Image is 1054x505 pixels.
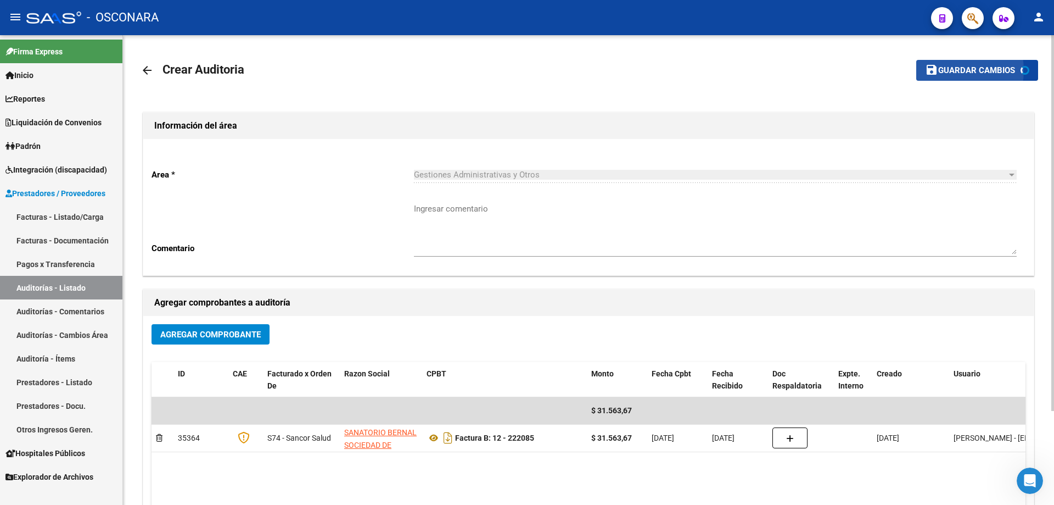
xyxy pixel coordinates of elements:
mat-icon: arrow_back [141,64,154,77]
iframe: Intercom live chat [1017,468,1043,494]
span: Facturado x Orden De [267,369,332,391]
strong: Factura B: 12 - 222085 [455,434,534,442]
span: [DATE] [712,434,735,442]
datatable-header-cell: Monto [587,362,647,398]
datatable-header-cell: ID [173,362,228,398]
button: Guardar cambios [916,60,1038,80]
datatable-header-cell: Doc Respaldatoria [768,362,834,398]
span: Guardar cambios [938,66,1015,76]
span: Prestadores / Proveedores [5,187,105,199]
span: CPBT [427,369,446,378]
datatable-header-cell: Creado [872,362,949,398]
datatable-header-cell: Fecha Cpbt [647,362,708,398]
mat-icon: save [925,63,938,76]
span: Padrón [5,140,41,152]
span: Reportes [5,93,45,105]
span: Gestiones Administrativas y Otros [414,170,540,180]
datatable-header-cell: Facturado x Orden De [263,362,340,398]
span: 35364 [178,434,200,442]
span: Doc Respaldatoria [772,369,822,391]
span: Hospitales Públicos [5,447,85,459]
datatable-header-cell: CPBT [422,362,587,398]
span: Fecha Recibido [712,369,743,391]
button: Agregar Comprobante [152,324,270,345]
span: S74 - Sancor Salud [267,434,331,442]
span: Fecha Cpbt [652,369,691,378]
p: Area * [152,169,414,181]
span: Usuario [954,369,980,378]
span: [DATE] [652,434,674,442]
span: Integración (discapacidad) [5,164,107,176]
span: Firma Express [5,46,63,58]
span: Razon Social [344,369,390,378]
datatable-header-cell: Fecha Recibido [708,362,768,398]
datatable-header-cell: Expte. Interno [834,362,872,398]
span: Creado [877,369,902,378]
span: Monto [591,369,614,378]
span: SANATORIO BERNAL SOCIEDAD DE RESPONSABILIDAD LIMITADA [344,428,417,474]
strong: $ 31.563,67 [591,434,632,442]
datatable-header-cell: CAE [228,362,263,398]
datatable-header-cell: Razon Social [340,362,422,398]
mat-icon: menu [9,10,22,24]
h1: Agregar comprobantes a auditoría [154,294,1023,312]
span: Agregar Comprobante [160,330,261,340]
span: $ 31.563,67 [591,406,632,415]
i: Descargar documento [441,429,455,447]
span: Explorador de Archivos [5,471,93,483]
span: Crear Auditoria [162,63,244,76]
span: Liquidación de Convenios [5,116,102,129]
mat-icon: person [1032,10,1045,24]
span: - OSCONARA [87,5,159,30]
span: ID [178,369,185,378]
span: Expte. Interno [838,369,864,391]
h1: Información del área [154,117,1023,135]
span: Inicio [5,69,33,81]
span: CAE [233,369,247,378]
p: Comentario [152,242,414,254]
span: [DATE] [877,434,899,442]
